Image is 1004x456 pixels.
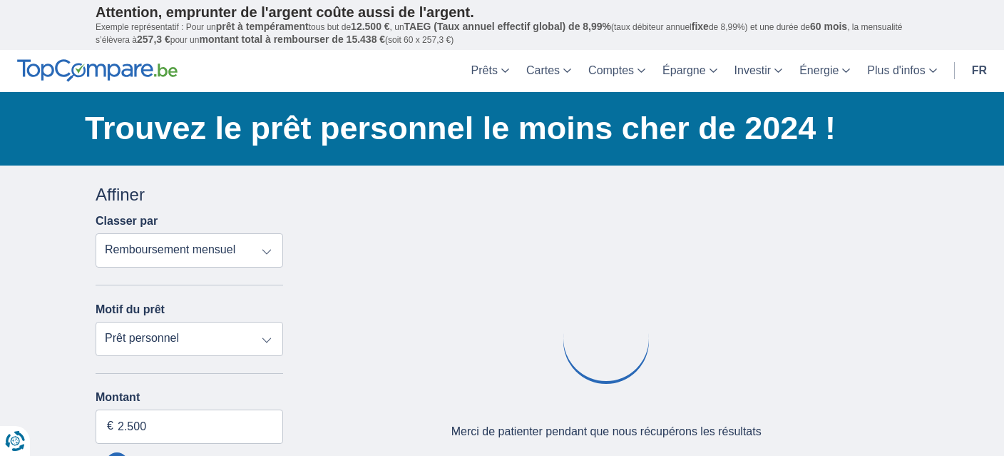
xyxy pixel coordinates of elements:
a: Énergie [791,50,859,92]
span: fixe [692,21,709,32]
a: fr [963,50,995,92]
span: TAEG (Taux annuel effectif global) de 8,99% [404,21,611,32]
h1: Trouvez le prêt personnel le moins cher de 2024 ! [85,106,908,151]
a: Épargne [654,50,726,92]
label: Classer par [96,215,158,228]
span: prêt à tempérament [216,21,309,32]
label: Motif du prêt [96,303,165,316]
span: 60 mois [810,21,847,32]
p: Attention, emprunter de l'argent coûte aussi de l'argent. [96,4,908,21]
a: Cartes [518,50,580,92]
a: Plus d'infos [859,50,945,92]
div: Merci de patienter pendant que nous récupérons les résultats [451,424,762,440]
label: Montant [96,391,283,404]
span: 12.500 € [351,21,390,32]
img: TopCompare [17,59,178,82]
span: montant total à rembourser de 15.438 € [199,34,385,45]
div: Affiner [96,183,283,207]
span: € [107,418,113,435]
a: Comptes [580,50,654,92]
a: Investir [726,50,792,92]
span: 257,3 € [137,34,170,45]
p: Exemple représentatif : Pour un tous but de , un (taux débiteur annuel de 8,99%) et une durée de ... [96,21,908,46]
a: Prêts [463,50,518,92]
